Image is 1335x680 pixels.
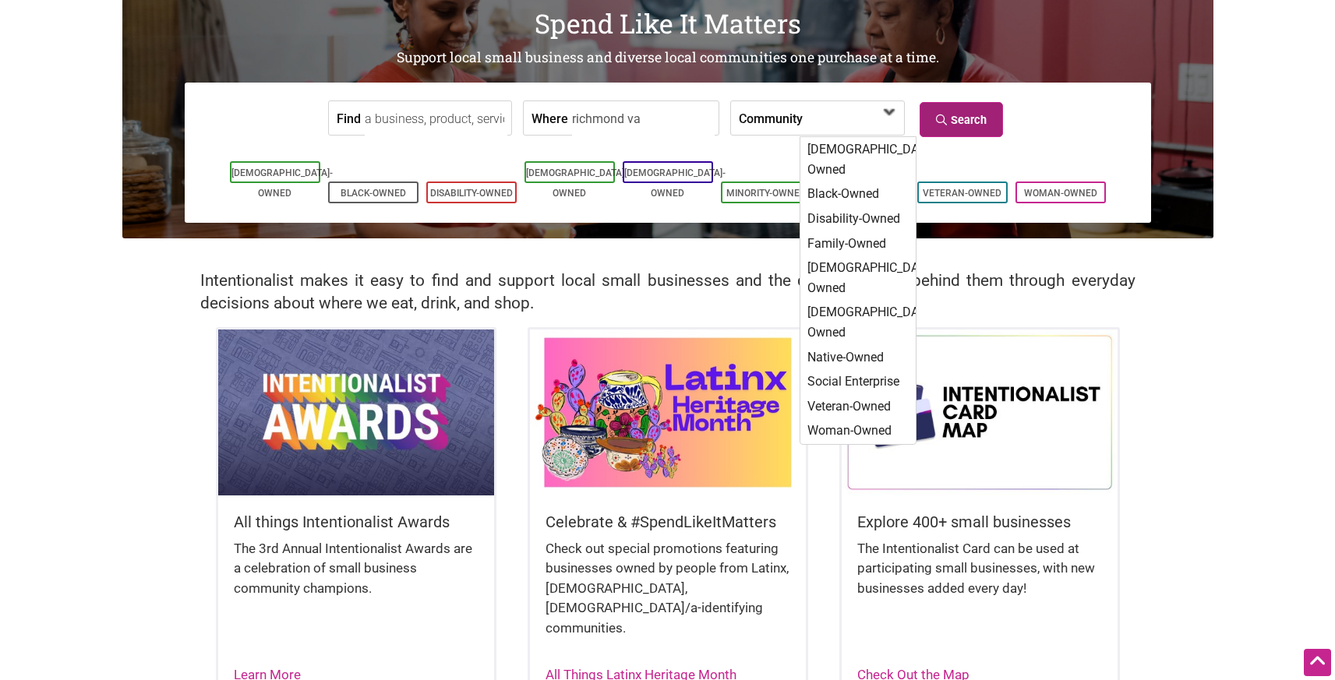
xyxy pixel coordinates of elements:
div: Disability-Owned [802,206,914,231]
div: The 3rd Annual Intentionalist Awards are a celebration of small business community champions. [234,539,479,615]
a: Search [920,102,1003,137]
div: [DEMOGRAPHIC_DATA]-Owned [802,255,914,300]
div: [DEMOGRAPHIC_DATA]-Owned [802,137,914,181]
h5: All things Intentionalist Awards [234,511,479,533]
div: Native-Owned [802,345,914,370]
h2: Support local small business and diverse local communities one purchase at a time. [122,48,1213,68]
a: Black-Owned [341,188,406,199]
label: Find [337,101,361,135]
div: Veteran-Owned [802,394,914,419]
input: neighborhood, city, state [572,101,715,136]
a: [DEMOGRAPHIC_DATA]-Owned [231,167,333,199]
a: [DEMOGRAPHIC_DATA]-Owned [526,167,627,199]
div: Check out special promotions featuring businesses owned by people from Latinx, [DEMOGRAPHIC_DATA]... [546,539,790,654]
a: Minority-Owned [726,188,806,199]
a: Disability-Owned [430,188,513,199]
div: Black-Owned [802,181,914,206]
h5: Celebrate & #SpendLikeItMatters [546,511,790,533]
h1: Spend Like It Matters [122,5,1213,42]
div: [DEMOGRAPHIC_DATA]-Owned [802,300,914,344]
label: Community [739,101,803,135]
img: Intentionalist Awards [218,329,494,495]
h5: Explore 400+ small businesses [857,511,1102,533]
h2: Intentionalist makes it easy to find and support local small businesses and the diverse people be... [200,270,1135,315]
img: Latinx / Hispanic Heritage Month [530,329,806,495]
div: Woman-Owned [802,418,914,443]
a: Veteran-Owned [923,188,1001,199]
label: Where [532,101,568,135]
input: a business, product, service [365,101,507,136]
div: The Intentionalist Card can be used at participating small businesses, with new businesses added ... [857,539,1102,615]
div: Family-Owned [802,231,914,256]
div: Social Enterprise [802,369,914,394]
a: [DEMOGRAPHIC_DATA]-Owned [624,167,726,199]
img: Intentionalist Card Map [842,329,1118,495]
div: Scroll Back to Top [1304,649,1331,676]
a: Woman-Owned [1024,188,1097,199]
